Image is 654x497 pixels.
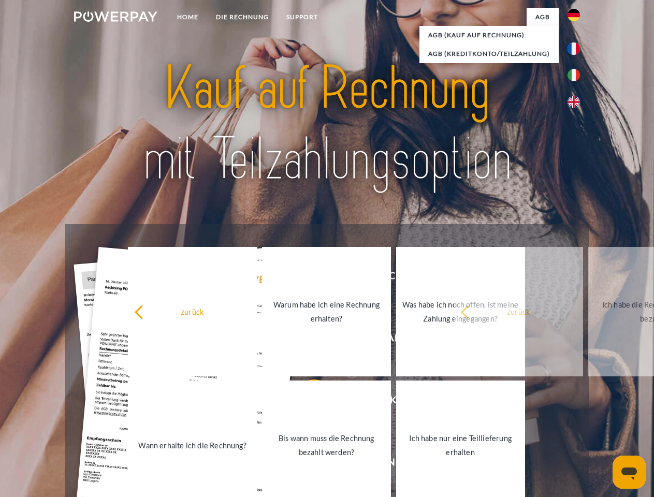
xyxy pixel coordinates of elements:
[419,45,559,63] a: AGB (Kreditkonto/Teilzahlung)
[268,298,385,326] div: Warum habe ich eine Rechnung erhalten?
[613,456,646,489] iframe: Schaltfläche zum Öffnen des Messaging-Fensters
[568,42,580,55] img: fr
[402,431,519,459] div: Ich habe nur eine Teillieferung erhalten
[268,431,385,459] div: Bis wann muss die Rechnung bezahlt werden?
[419,26,559,45] a: AGB (Kauf auf Rechnung)
[207,8,278,26] a: DIE RECHNUNG
[568,69,580,81] img: it
[134,438,251,452] div: Wann erhalte ich die Rechnung?
[396,247,525,376] a: Was habe ich noch offen, ist meine Zahlung eingegangen?
[168,8,207,26] a: Home
[99,50,555,198] img: title-powerpay_de.svg
[74,11,157,22] img: logo-powerpay-white.svg
[134,304,251,318] div: zurück
[460,304,577,318] div: zurück
[402,298,519,326] div: Was habe ich noch offen, ist meine Zahlung eingegangen?
[278,8,327,26] a: SUPPORT
[568,9,580,21] img: de
[568,96,580,108] img: en
[527,8,559,26] a: agb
